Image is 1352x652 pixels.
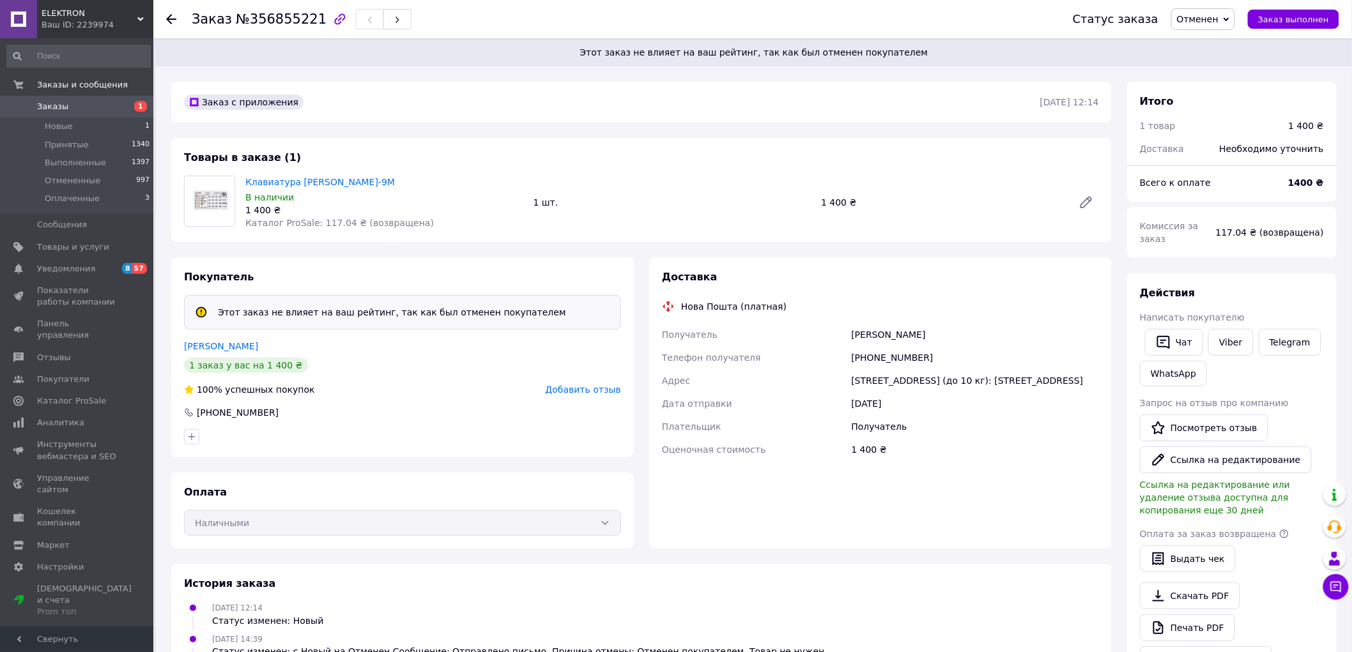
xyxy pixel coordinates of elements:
[1289,119,1324,132] div: 1 400 ₴
[849,369,1102,392] div: [STREET_ADDRESS] (до 10 кг): [STREET_ADDRESS]
[37,101,68,112] span: Заказы
[42,19,153,31] div: Ваш ID: 2239974
[245,204,523,216] div: 1 400 ₴
[1323,574,1349,600] button: Чат с покупателем
[45,139,89,151] span: Принятые
[184,358,308,373] div: 1 заказ у вас на 1 400 ₴
[849,415,1102,438] div: Получатель
[196,406,280,419] div: [PHONE_NUMBER]
[184,341,258,351] a: [PERSON_NAME]
[37,606,132,618] div: Prom топ
[245,177,395,187] a: Клавиатура [PERSON_NAME]-9М
[212,603,263,612] span: [DATE] 12:14
[122,263,132,274] span: 8
[1140,178,1211,188] span: Всего к оплате
[662,375,690,386] span: Адрес
[166,13,176,26] div: Вернуться назад
[184,486,227,498] span: Оплата
[37,583,132,618] span: [DEMOGRAPHIC_DATA] и счета
[184,151,301,163] span: Товары в заказе (1)
[1140,529,1277,539] span: Оплата за заказ возвращена
[1140,121,1176,131] span: 1 товар
[245,192,294,202] span: В наличии
[1140,361,1207,386] a: WhatsApp
[37,352,71,363] span: Отзывы
[1140,545,1236,572] button: Выдать чек
[37,219,87,231] span: Сообщения
[136,175,150,186] span: 997
[1073,13,1158,26] div: Статус заказа
[37,263,95,275] span: Уведомления
[37,540,70,551] span: Маркет
[171,46,1337,59] span: Этот заказ не влияет на ваш рейтинг, так как был отменен покупателем
[662,421,721,432] span: Плательщик
[197,384,222,395] span: 100%
[1140,221,1199,244] span: Комиссия за заказ
[236,11,326,27] span: №356855221
[45,157,106,169] span: Выполненные
[192,11,232,27] span: Заказ
[1248,10,1339,29] button: Заказ выполнен
[37,395,106,407] span: Каталог ProSale
[37,374,89,385] span: Покупатели
[1140,480,1290,515] span: Ссылка на редактирование или удаление отзыва доступна для копирования еще 30 дней
[1216,227,1324,238] span: 117.04 ₴ (возвращена)
[37,417,84,428] span: Аналитика
[45,193,100,204] span: Оплаченные
[528,193,817,211] div: 1 шт.
[1212,135,1332,163] div: Необходимо уточнить
[6,45,151,68] input: Поиск
[1140,398,1289,408] span: Запрос на отзыв про компанию
[37,318,118,341] span: Панель управления
[1073,190,1099,215] a: Редактировать
[662,398,732,409] span: Дата отправки
[132,139,150,151] span: 1340
[1140,144,1184,154] span: Доставка
[145,193,150,204] span: 3
[816,193,1068,211] div: 1 400 ₴
[1140,614,1235,641] a: Печать PDF
[134,101,147,112] span: 1
[1140,287,1195,299] span: Действия
[1145,329,1203,356] button: Чат
[45,121,73,132] span: Новые
[662,444,766,455] span: Оценочная стоимость
[37,285,118,308] span: Показатели работы компании
[37,561,84,573] span: Настройки
[849,323,1102,346] div: [PERSON_NAME]
[37,241,109,253] span: Товары и услуги
[678,300,790,313] div: Нова Пошта (платная)
[849,392,1102,415] div: [DATE]
[42,8,137,19] span: ELEKTRON
[37,473,118,496] span: Управление сайтом
[37,506,118,529] span: Кошелек компании
[132,157,150,169] span: 1397
[1040,97,1099,107] time: [DATE] 12:14
[145,121,150,132] span: 1
[1258,15,1329,24] span: Заказ выполнен
[212,614,323,627] div: Статус изменен: Новый
[849,346,1102,369] div: [PHONE_NUMBER]
[245,218,434,228] span: Каталог ProSale: 117.04 ₴ (возвращена)
[132,263,147,274] span: 57
[1177,14,1218,24] span: Отменен
[212,635,263,644] span: [DATE] 14:39
[184,383,315,396] div: успешных покупок
[1288,178,1324,188] b: 1400 ₴
[37,439,118,462] span: Инструменты вебмастера и SEO
[1140,446,1312,473] button: Ссылка на редактирование
[1259,329,1321,356] a: Telegram
[1140,95,1174,107] span: Итого
[1140,312,1245,322] span: Написать покупателю
[1140,414,1268,441] a: Посмотреть отзыв
[662,330,718,340] span: Получатель
[213,306,571,319] div: Этот заказ не влияет на ваш рейтинг, так как был отменен покупателем
[45,175,100,186] span: Отмененные
[849,438,1102,461] div: 1 400 ₴
[184,95,303,110] div: Заказ с приложения
[546,384,621,395] span: Добавить отзыв
[662,271,718,283] span: Доставка
[662,353,761,363] span: Телефон получателя
[37,79,128,91] span: Заказы и сообщения
[184,577,276,589] span: История заказа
